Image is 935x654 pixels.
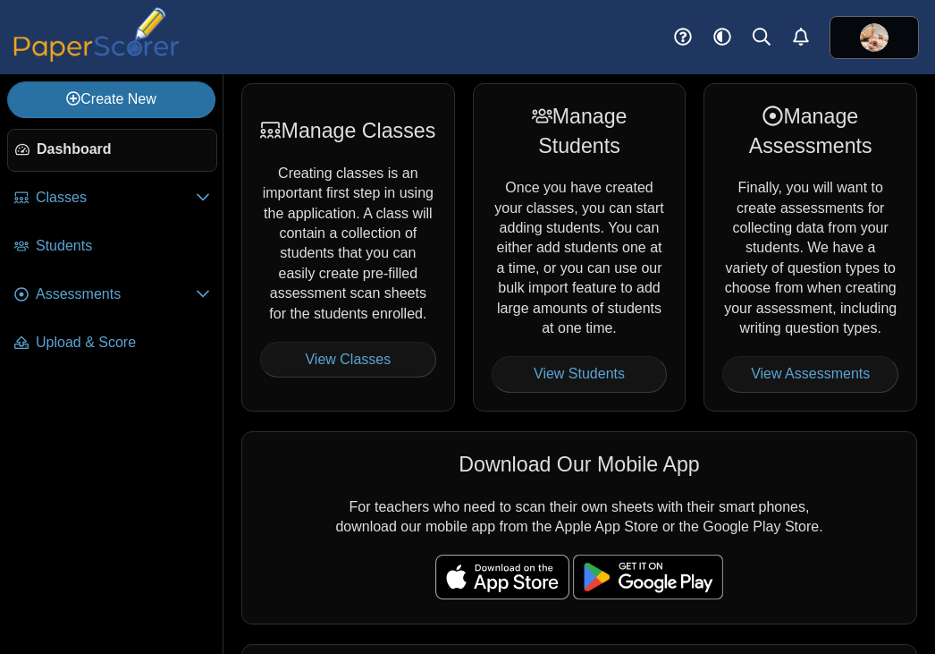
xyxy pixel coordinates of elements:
div: Download Our Mobile App [260,450,898,479]
a: Create New [7,81,215,117]
a: View Assessments [722,356,898,392]
div: For teachers who need to scan their own sheets with their smart phones, download our mobile app f... [241,431,917,624]
div: Manage Classes [260,116,436,145]
a: Upload & Score [7,322,217,365]
a: PaperScorer [7,49,186,64]
a: Alerts [781,18,821,57]
img: PaperScorer [7,7,186,62]
div: Manage Students [492,102,668,160]
div: Finally, you will want to create assessments for collecting data from your students. We have a va... [703,83,917,411]
div: Manage Assessments [722,102,898,160]
a: View Students [492,356,668,392]
span: Dashboard [37,140,209,159]
img: google-play-badge.png [573,555,723,599]
a: ps.oLgnKPhjOwC9RkPp [830,16,919,59]
a: Classes [7,177,217,220]
div: Creating classes is an important first step in using the application. A class will contain a coll... [241,83,455,411]
span: Assessments [36,285,196,304]
a: Assessments [7,274,217,317]
span: Upload & Score [36,333,210,352]
a: Students [7,225,217,268]
a: Dashboard [7,129,217,172]
span: Classes [36,188,196,208]
a: View Classes [260,342,436,378]
div: Once you have created your classes, you can start adding students. You can either add students on... [473,83,687,411]
span: Students [36,236,210,256]
img: ps.oLgnKPhjOwC9RkPp [860,23,889,52]
img: apple-store-badge.svg [435,555,569,599]
span: Jodie Wiggins [860,23,889,52]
